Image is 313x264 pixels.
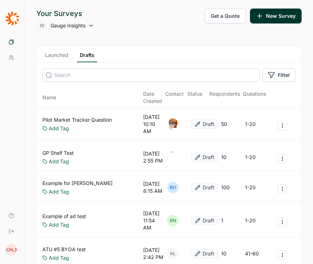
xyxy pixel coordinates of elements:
div: [DATE] 8:15 AM [143,180,164,195]
button: Draft [191,249,218,258]
div: 1 [221,217,223,224]
div: 50 [221,121,227,128]
span: Filter [278,72,290,79]
div: [DATE] 2:55 PM [143,150,164,164]
div: 41-60 [245,250,259,257]
button: Draft [191,120,218,129]
button: Survey Actions [278,184,287,194]
button: Survey Actions [278,154,287,163]
button: Survey Actions [278,121,287,130]
a: ATU #5 BYOA test [42,246,86,253]
button: Filter [262,68,296,82]
button: Survey Actions [278,217,287,227]
div: 1-20 [245,217,256,224]
div: GI [36,20,48,31]
button: Draft [191,216,218,225]
span: Name [42,94,56,101]
img: o7kyh2p2njg4amft5nuk.png [167,118,178,130]
a: Launched [42,52,71,62]
a: Example of ad test [42,213,86,220]
div: Status [187,90,202,105]
a: Add Tag [49,254,69,262]
div: [DATE] 10:10 AM [143,113,164,135]
div: Respondents [209,90,240,105]
a: Add Tag [49,125,69,132]
button: Survey Actions [278,250,287,260]
img: k5jor735xiww1e2xqlyf.png [167,152,178,163]
span: Gauge Insights [51,22,85,29]
div: 10 [221,154,226,161]
div: BO [167,182,178,193]
a: Example for [PERSON_NAME] [42,180,113,187]
div: [DATE] 11:54 AM [143,210,164,231]
a: GP Shelf Test [42,149,74,157]
button: Draft [191,153,218,162]
div: 10 [221,250,226,257]
button: New Survey [250,9,302,23]
div: 1-20 [245,121,256,128]
div: KL [167,248,178,259]
button: Draft [191,183,218,192]
input: Search [42,68,260,82]
div: [PERSON_NAME] [6,244,17,255]
a: Add Tag [49,158,69,165]
div: BN [167,215,178,226]
div: 1-20 [245,154,256,161]
div: 1-20 [245,184,256,191]
div: [DATE] 2:42 PM [143,247,164,261]
div: Questions [243,90,266,105]
span: Date Created [143,90,162,105]
a: Add Tag [49,188,69,195]
div: Contact [165,90,184,105]
a: Pilot Market Tracker Question [42,116,112,123]
div: 100 [221,184,230,191]
a: Drafts [77,52,97,62]
div: Your Surveys [36,9,94,19]
button: Get a Quote [205,9,246,23]
a: Add Tag [49,221,69,228]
